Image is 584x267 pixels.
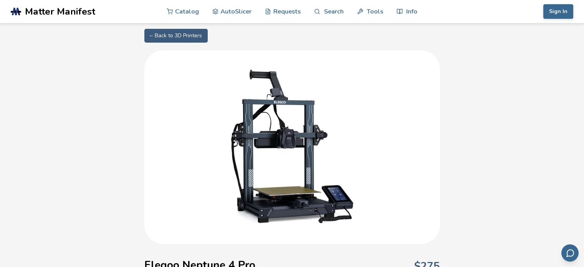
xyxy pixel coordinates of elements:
a: ← Back to 3D Printers [144,29,208,43]
button: Sign In [543,4,573,19]
span: Matter Manifest [25,6,95,17]
button: Send feedback via email [561,244,579,262]
img: Elegoo Neptune 4 Pro [215,70,369,223]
